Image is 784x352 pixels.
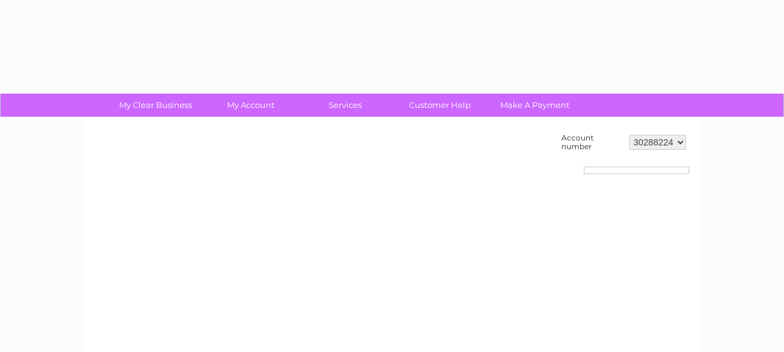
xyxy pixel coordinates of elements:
a: Make A Payment [483,94,586,117]
td: Account number [558,130,626,154]
a: My Account [199,94,302,117]
a: Services [294,94,397,117]
a: My Clear Business [104,94,207,117]
a: Customer Help [389,94,491,117]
